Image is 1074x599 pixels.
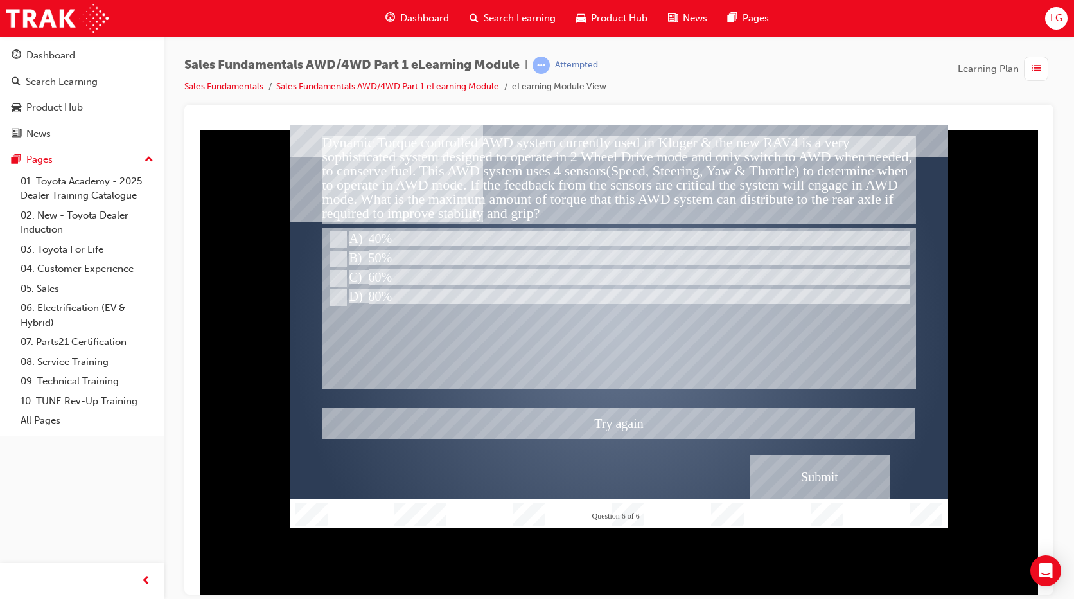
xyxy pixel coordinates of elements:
a: guage-iconDashboard [375,5,459,31]
a: 04. Customer Experience [15,259,159,279]
img: Trak [6,4,109,33]
a: Product Hub [5,96,159,120]
a: All Pages [15,411,159,431]
span: search-icon [12,76,21,88]
a: 05. Sales [15,279,159,299]
button: Learning Plan [958,57,1053,81]
a: Sales Fundamentals AWD/4WD Part 1 eLearning Module [276,81,499,92]
span: up-icon [145,152,154,168]
li: eLearning Module View [512,80,606,94]
span: car-icon [576,10,586,26]
span: pages-icon [728,10,737,26]
span: | [525,58,527,73]
span: search-icon [470,10,479,26]
span: news-icon [668,10,678,26]
a: 08. Service Training [15,352,159,372]
a: 10. TUNE Rev-Up Training [15,391,159,411]
a: 03. Toyota For Life [15,240,159,260]
button: Pages [5,148,159,172]
span: prev-icon [141,573,151,589]
span: guage-icon [385,10,395,26]
a: Dashboard [5,44,159,67]
a: 06. Electrification (EV & Hybrid) [15,298,159,332]
span: list-icon [1032,61,1041,77]
a: car-iconProduct Hub [566,5,658,31]
span: learningRecordVerb_ATTEMPT-icon [533,57,550,74]
span: LG [1050,11,1062,26]
button: LG [1045,7,1068,30]
a: 07. Parts21 Certification [15,332,159,352]
div: Product Hub [26,100,83,115]
span: pages-icon [12,154,21,166]
span: guage-icon [12,50,21,62]
div: Attempted [555,59,598,71]
span: Product Hub [591,11,647,26]
div: Search Learning [26,75,98,89]
div: Pages [26,152,53,167]
span: Pages [743,11,769,26]
span: Learning Plan [958,62,1019,76]
div: News [26,127,51,141]
div: Dashboard [26,48,75,63]
a: pages-iconPages [717,5,779,31]
a: news-iconNews [658,5,717,31]
a: 02. New - Toyota Dealer Induction [15,206,159,240]
a: 09. Technical Training [15,371,159,391]
a: search-iconSearch Learning [459,5,566,31]
div: Open Intercom Messenger [1030,555,1061,586]
span: Dashboard [400,11,449,26]
a: Search Learning [5,70,159,94]
a: Sales Fundamentals [184,81,263,92]
a: 01. Toyota Academy - 2025 Dealer Training Catalogue [15,172,159,206]
span: Sales Fundamentals AWD/4WD Part 1 eLearning Module [184,58,520,73]
span: news-icon [12,129,21,140]
span: Search Learning [484,11,556,26]
span: News [683,11,707,26]
button: DashboardSearch LearningProduct HubNews [5,41,159,148]
span: car-icon [12,102,21,114]
a: News [5,122,159,146]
